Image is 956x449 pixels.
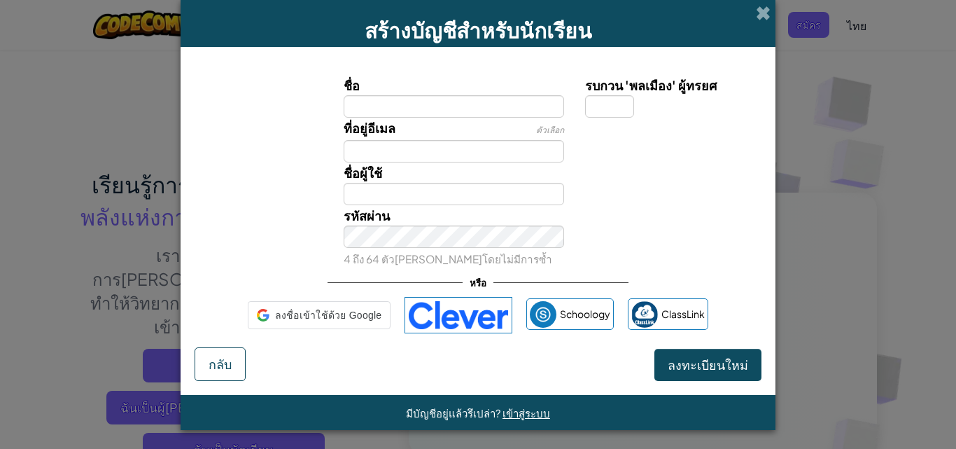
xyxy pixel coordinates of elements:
[668,357,748,373] span: ลงทะเบียนใหม่
[344,252,552,265] small: 4 ถึง 64 ตัว[PERSON_NAME]โดยไม่มีการซ้ำ
[344,120,395,136] span: ที่อยู่อีเมล
[631,301,658,328] img: classlink-logo-small.png
[654,349,761,381] button: ลงทะเบียนใหม่
[406,406,502,420] span: มีบัญชีอยู่แล้วรึเปล่า?
[530,301,556,328] img: schoology.png
[275,305,382,326] span: ลงชื่อเข้าใช้ด้วย Google
[344,165,382,181] span: ชื่อผู้ใช้
[502,406,550,420] a: เข้าสู่ระบบ
[536,125,564,135] span: ตัวเลือก
[463,272,493,293] span: หรือ
[405,297,512,333] img: clever-logo-blue.png
[365,17,592,43] span: สร้างบัญชีสำหรับนักเรียน
[344,207,390,223] span: รหัสผ่าน
[209,356,232,372] span: กลับ
[585,77,717,93] span: รบกวน 'พลเมือง' ผู้ทรยศ
[195,347,246,381] button: กลับ
[560,304,610,324] span: Schoology
[248,301,391,329] div: ลงชื่อเข้าใช้ด้วย Google
[344,77,360,93] span: ชื่อ
[661,304,705,324] span: ClassLink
